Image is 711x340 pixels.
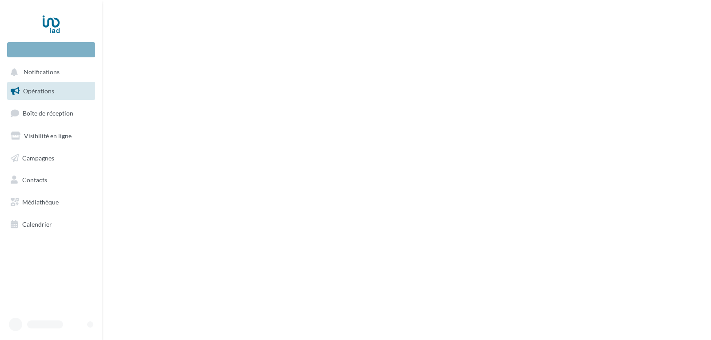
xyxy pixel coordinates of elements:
[5,104,97,123] a: Boîte de réception
[22,154,54,161] span: Campagnes
[5,149,97,168] a: Campagnes
[24,68,60,76] span: Notifications
[5,171,97,189] a: Contacts
[5,127,97,145] a: Visibilité en ligne
[5,215,97,234] a: Calendrier
[5,82,97,100] a: Opérations
[22,176,47,184] span: Contacts
[23,87,54,95] span: Opérations
[23,109,73,117] span: Boîte de réception
[24,132,72,140] span: Visibilité en ligne
[22,198,59,206] span: Médiathèque
[22,220,52,228] span: Calendrier
[7,42,95,57] div: Nouvelle campagne
[5,193,97,212] a: Médiathèque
